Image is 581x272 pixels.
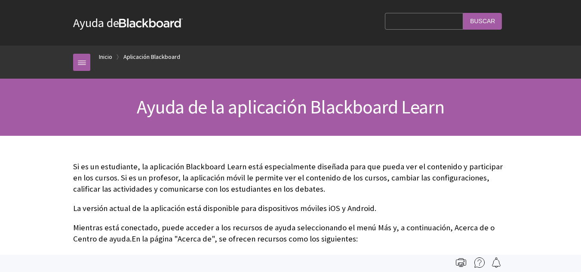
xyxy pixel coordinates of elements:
p: La versión actual de la aplicación está disponible para dispositivos móviles iOS y Android. [73,203,508,214]
a: Inicio [99,52,112,62]
strong: Blackboard [119,18,183,28]
a: Ayuda deBlackboard [73,15,183,31]
p: Si es un estudiante, la aplicación Blackboard Learn está especialmente diseñada para que pueda ve... [73,161,508,195]
li: Detalles sobre la accesibilidad [101,253,508,265]
img: Follow this page [491,257,501,268]
p: Mientras está conectado, puede acceder a los recursos de ayuda seleccionando el menú Más y, a con... [73,222,508,244]
img: Print [456,257,466,268]
input: Buscar [463,13,502,30]
span: Ayuda de la aplicación Blackboard Learn [137,95,445,119]
a: Aplicación Blackboard [123,52,180,62]
img: More help [474,257,485,268]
